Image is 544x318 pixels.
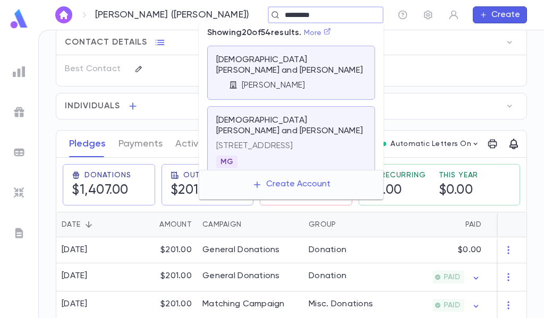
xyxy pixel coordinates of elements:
[56,212,128,237] div: Date
[309,299,373,310] div: Misc. Donations
[142,216,159,233] button: Sort
[380,171,426,179] span: Recurring
[473,6,527,23] button: Create
[13,106,25,118] img: campaigns_grey.99e729a5f7ee94e3726e6486bddda8f1.svg
[458,245,481,255] p: $0.00
[202,271,280,281] div: General Donations
[183,171,240,179] span: Outstanding
[303,212,383,237] div: Group
[128,237,197,263] div: $201.00
[13,65,25,78] img: reports_grey.c525e4749d1bce6a11f5fe2a8de1b229.svg
[202,212,241,237] div: Campaign
[65,101,120,111] span: Individuals
[390,140,471,148] p: Automatic Letters On
[216,55,366,76] p: [DEMOGRAPHIC_DATA][PERSON_NAME] and [PERSON_NAME]
[216,115,366,136] p: [DEMOGRAPHIC_DATA][PERSON_NAME] and [PERSON_NAME]
[197,212,303,237] div: Campaign
[336,216,353,233] button: Sort
[439,171,479,179] span: This Year
[13,186,25,199] img: imports_grey.530a8a0e642e233f2baf0ef88e8c9fcb.svg
[62,212,80,237] div: Date
[309,212,336,237] div: Group
[171,183,218,199] h5: $201.00
[8,8,30,29] img: logo
[378,136,484,151] button: Automatic Letters On
[439,273,464,281] span: PAID
[439,183,473,199] h5: $0.00
[84,171,131,179] span: Donations
[309,245,346,255] div: Donation
[465,212,481,237] div: Paid
[309,271,346,281] div: Donation
[216,158,237,166] span: MG
[128,263,197,291] div: $201.00
[202,299,285,310] div: Matching Campaign
[72,183,129,199] h5: $1,407.00
[202,245,280,255] div: General Donations
[383,212,487,237] div: Paid
[57,11,70,19] img: home_white.a664292cf8c1dea59945f0da9f25487c.svg
[242,80,305,91] p: [PERSON_NAME]
[95,9,249,21] p: [PERSON_NAME] ([PERSON_NAME])
[241,216,258,233] button: Sort
[65,61,126,78] p: Best Contact
[199,23,339,42] p: Showing 20 of 54 results.
[368,183,402,199] h5: $0.00
[175,131,209,157] button: Activity
[62,271,88,281] div: [DATE]
[304,29,331,37] a: More
[439,301,464,310] span: PAID
[128,212,197,237] div: Amount
[80,216,97,233] button: Sort
[13,146,25,159] img: batches_grey.339ca447c9d9533ef1741baa751efc33.svg
[244,175,339,195] button: Create Account
[62,299,88,310] div: [DATE]
[13,227,25,239] img: letters_grey.7941b92b52307dd3b8a917253454ce1c.svg
[65,37,147,48] span: Contact Details
[448,216,465,233] button: Sort
[118,131,163,157] button: Payments
[216,141,366,151] p: [STREET_ADDRESS]
[492,216,509,233] button: Sort
[69,131,106,157] button: Pledges
[62,245,88,255] div: [DATE]
[159,212,192,237] div: Amount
